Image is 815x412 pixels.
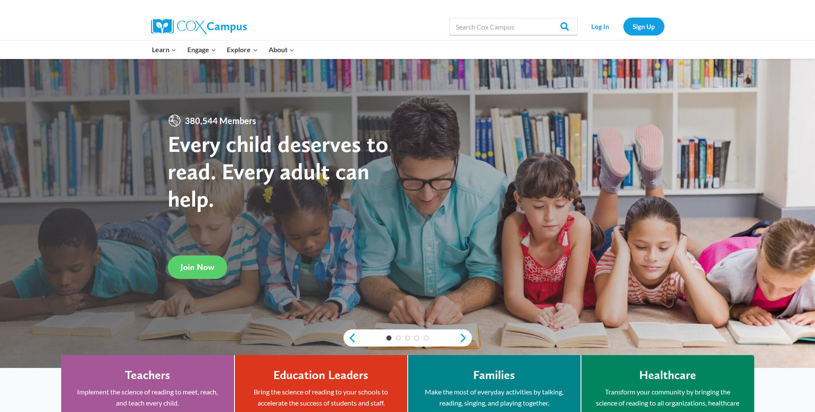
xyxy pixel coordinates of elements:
[582,18,664,35] nav: Secondary Navigation
[227,44,258,55] span: Explore
[459,333,472,343] a: next
[74,386,221,408] p: Implement the science of reading to meet, reach, and teach every child.
[248,386,394,408] p: Bring the science of reading to your schools to accelerate the success of students and staff.
[639,368,696,382] h4: Healthcare
[168,255,227,279] a: Join Now
[181,262,214,272] span: Join Now
[414,335,419,341] a: 4
[125,368,170,382] h4: Teachers
[344,333,356,343] a: previous
[147,41,300,59] nav: Primary Navigation
[405,335,410,341] a: 3
[269,44,294,55] span: About
[273,368,368,382] h4: Education Leaders
[623,18,664,35] a: Sign Up
[421,386,568,408] p: Make the most of everyday activities by talking, reading, singing, and playing together.
[187,44,216,55] span: Engage
[582,18,619,35] a: Log In
[168,130,388,212] strong: Every child deserves to read. Every adult can help.
[449,18,578,35] input: Search Cox Campus
[473,368,515,382] h4: Families
[181,114,260,127] span: 380,544 Members
[396,335,401,341] a: 2
[424,335,429,341] a: 5
[386,335,391,341] a: 1
[151,19,247,34] img: Cox Campus
[344,329,472,347] div: content slider buttons
[152,44,176,55] span: Learn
